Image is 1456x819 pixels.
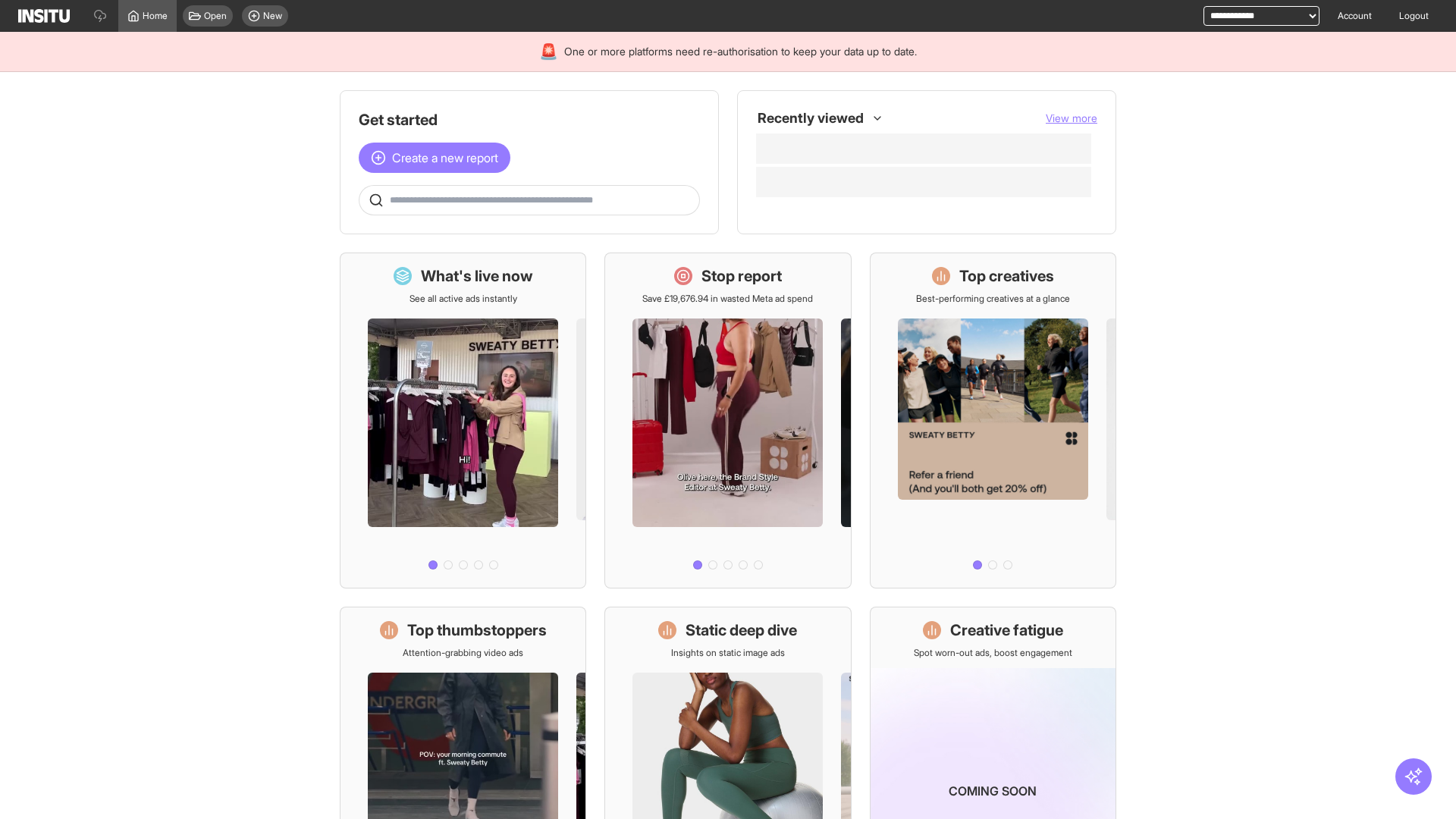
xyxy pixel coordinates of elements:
[18,9,70,23] img: Logo
[340,253,586,588] a: What's live nowSee all active ads instantly
[701,265,782,287] h1: Stop report
[392,149,498,167] span: Create a new report
[539,41,558,62] div: 🚨
[263,10,282,22] span: New
[870,253,1116,588] a: Top creativesBest-performing creatives at a glance
[959,265,1054,287] h1: Top creatives
[686,620,797,641] h1: Static deep dive
[564,44,917,59] span: One or more platforms need re-authorisation to keep your data up to date.
[1046,111,1097,126] button: View more
[409,293,517,305] p: See all active ads instantly
[604,253,851,588] a: Stop reportSave £19,676.94 in wasted Meta ad spend
[143,10,168,22] span: Home
[359,109,700,130] h1: Get started
[916,293,1070,305] p: Best-performing creatives at a glance
[359,143,510,173] button: Create a new report
[642,293,813,305] p: Save £19,676.94 in wasted Meta ad spend
[671,647,785,659] p: Insights on static image ads
[204,10,227,22] span: Open
[407,620,547,641] h1: Top thumbstoppers
[421,265,533,287] h1: What's live now
[403,647,523,659] p: Attention-grabbing video ads
[1046,111,1097,124] span: View more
